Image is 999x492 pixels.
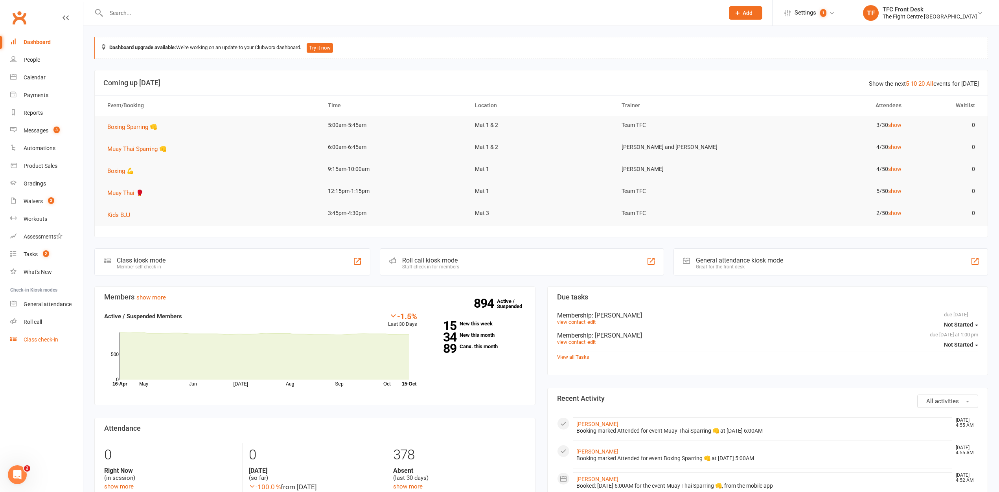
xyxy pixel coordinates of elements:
[104,7,719,18] input: Search...
[24,233,63,240] div: Assessments
[136,294,166,301] a: show more
[762,182,909,200] td: 5/50
[393,467,525,482] div: (last 30 days)
[103,79,979,87] h3: Coming up [DATE]
[557,332,979,339] div: Membership
[576,448,618,455] a: [PERSON_NAME]
[10,228,83,246] a: Assessments
[24,110,43,116] div: Reports
[614,182,762,200] td: Team TFC
[321,95,468,116] th: Time
[249,467,381,474] strong: [DATE]
[24,465,30,472] span: 2
[468,138,615,156] td: Mat 1 & 2
[10,157,83,175] a: Product Sales
[24,92,48,98] div: Payments
[429,320,456,332] strong: 15
[24,301,72,307] div: General attendance
[614,204,762,222] td: Team TFC
[388,312,417,329] div: Last 30 Days
[117,264,166,270] div: Member self check-in
[762,160,909,178] td: 4/50
[429,331,456,343] strong: 34
[795,4,816,22] span: Settings
[429,344,525,349] a: 89Canx. this month
[94,37,988,59] div: We're working on an update to your Clubworx dashboard.
[10,331,83,349] a: Class kiosk mode
[24,180,46,187] div: Gradings
[468,95,615,116] th: Location
[909,116,982,134] td: 0
[926,80,933,87] a: All
[107,123,157,130] span: Boxing Sparring 👊
[48,197,54,204] span: 3
[321,160,468,178] td: 9:15am-10:00am
[869,79,979,88] div: Show the next events for [DATE]
[762,138,909,156] td: 4/30
[107,144,172,154] button: Muay Thai Sparring 👊
[729,6,762,20] button: Add
[592,332,642,339] span: : [PERSON_NAME]
[104,483,134,490] a: show more
[614,95,762,116] th: Trainer
[10,296,83,313] a: General attendance kiosk mode
[743,10,752,16] span: Add
[468,116,615,134] td: Mat 1 & 2
[393,467,525,474] strong: Absent
[10,104,83,122] a: Reports
[107,122,163,132] button: Boxing Sparring 👊
[587,339,596,345] a: edit
[388,312,417,320] div: -1.5%
[10,86,83,104] a: Payments
[321,204,468,222] td: 3:45pm-4:30pm
[429,343,456,354] strong: 89
[576,428,949,434] div: Booking marked Attended for event Muay Thai Sparring 👊 at [DATE] 6:00AM
[10,122,83,140] a: Messages 3
[909,204,982,222] td: 0
[614,138,762,156] td: [PERSON_NAME] and [PERSON_NAME]
[104,313,182,320] strong: Active / Suspended Members
[107,166,140,176] button: Boxing 💪
[557,395,979,402] h3: Recent Activity
[917,395,978,408] button: All activities
[107,189,144,196] span: Muay Thai 🥊
[10,210,83,228] a: Workouts
[249,483,281,491] span: -100.0 %
[24,198,43,204] div: Waivers
[863,5,879,21] div: TF
[10,140,83,157] a: Automations
[10,313,83,331] a: Roll call
[883,13,977,20] div: The Fight Centre [GEOGRAPHIC_DATA]
[321,138,468,156] td: 6:00am-6:45am
[468,204,615,222] td: Mat 3
[820,9,826,17] span: 1
[926,398,959,405] span: All activities
[104,467,237,482] div: (in session)
[918,80,925,87] a: 20
[24,336,58,343] div: Class check-in
[557,312,979,319] div: Membership
[474,297,497,309] strong: 894
[53,127,60,133] span: 3
[576,483,949,489] div: Booked: [DATE] 6:00AM for the event Muay Thai Sparring 👊, from the mobile app
[762,116,909,134] td: 3/30
[952,418,978,428] time: [DATE] 4:55 AM
[10,263,83,281] a: What's New
[614,116,762,134] td: Team TFC
[557,339,585,345] a: view contact
[321,116,468,134] td: 5:00am-5:45am
[888,144,901,150] a: show
[944,321,973,328] span: Not Started
[107,210,136,220] button: Kids BJJ
[909,138,982,156] td: 0
[429,321,525,326] a: 15New this week
[952,473,978,483] time: [DATE] 4:52 AM
[43,250,49,257] span: 2
[906,80,909,87] a: 5
[696,264,783,270] div: Great for the front desk
[10,193,83,210] a: Waivers 3
[24,319,42,325] div: Roll call
[307,43,333,53] button: Try it now
[614,160,762,178] td: [PERSON_NAME]
[402,257,459,264] div: Roll call kiosk mode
